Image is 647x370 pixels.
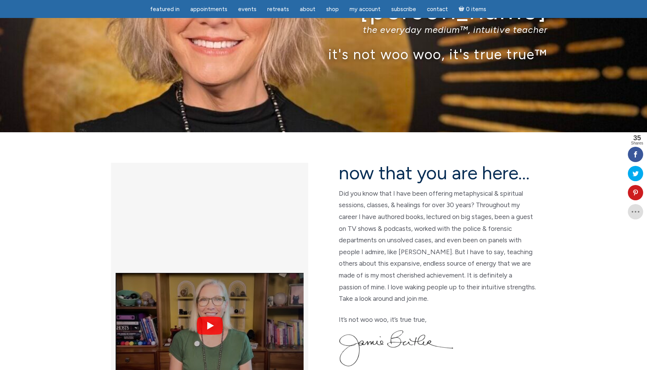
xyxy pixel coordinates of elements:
a: My Account [345,2,385,17]
a: Contact [422,2,453,17]
a: About [295,2,320,17]
p: It’s not woo woo, it’s true true, [339,314,536,326]
p: the everyday medium™, intuitive teacher [100,24,547,35]
span: Events [238,6,257,13]
span: 0 items [466,6,486,12]
span: Retreats [267,6,289,13]
a: Appointments [186,2,232,17]
a: Subscribe [387,2,421,17]
p: it's not woo woo, it's true true™ [100,46,547,62]
p: Did you know that I have been offering metaphysical & spiritual sessions, classes, & healings for... [339,188,536,305]
a: featured in [145,2,184,17]
span: My Account [350,6,381,13]
span: Shop [326,6,339,13]
a: Shop [322,2,343,17]
a: Retreats [263,2,294,17]
span: 35 [631,135,643,141]
h2: now that you are here… [339,163,536,183]
span: Shares [631,141,643,145]
a: Cart0 items [454,1,491,17]
i: Cart [459,6,466,13]
span: featured in [150,6,180,13]
a: Events [234,2,261,17]
span: Appointments [190,6,227,13]
span: About [300,6,315,13]
span: Subscribe [391,6,416,13]
span: Contact [427,6,448,13]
